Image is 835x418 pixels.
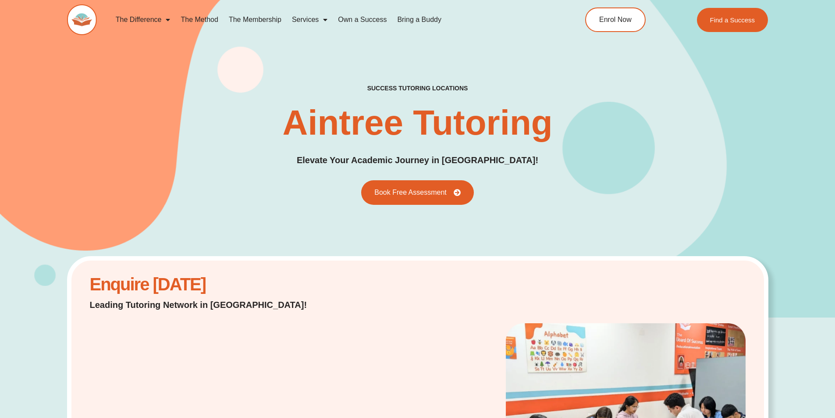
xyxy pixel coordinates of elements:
[374,189,447,196] span: Book Free Assessment
[333,10,392,30] a: Own a Success
[697,8,768,32] a: Find a Success
[110,10,545,30] nav: Menu
[287,10,333,30] a: Services
[90,299,330,311] p: Leading Tutoring Network in [GEOGRAPHIC_DATA]!
[392,10,447,30] a: Bring a Buddy
[282,105,552,140] h1: Aintree Tutoring
[175,10,223,30] a: The Method
[297,154,538,167] p: Elevate Your Academic Journey in [GEOGRAPHIC_DATA]!
[367,84,468,92] h2: success tutoring locations
[585,7,646,32] a: Enrol Now
[599,16,632,23] span: Enrol Now
[361,180,474,205] a: Book Free Assessment
[224,10,287,30] a: The Membership
[710,17,755,23] span: Find a Success
[90,279,330,290] h2: Enquire [DATE]
[110,10,176,30] a: The Difference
